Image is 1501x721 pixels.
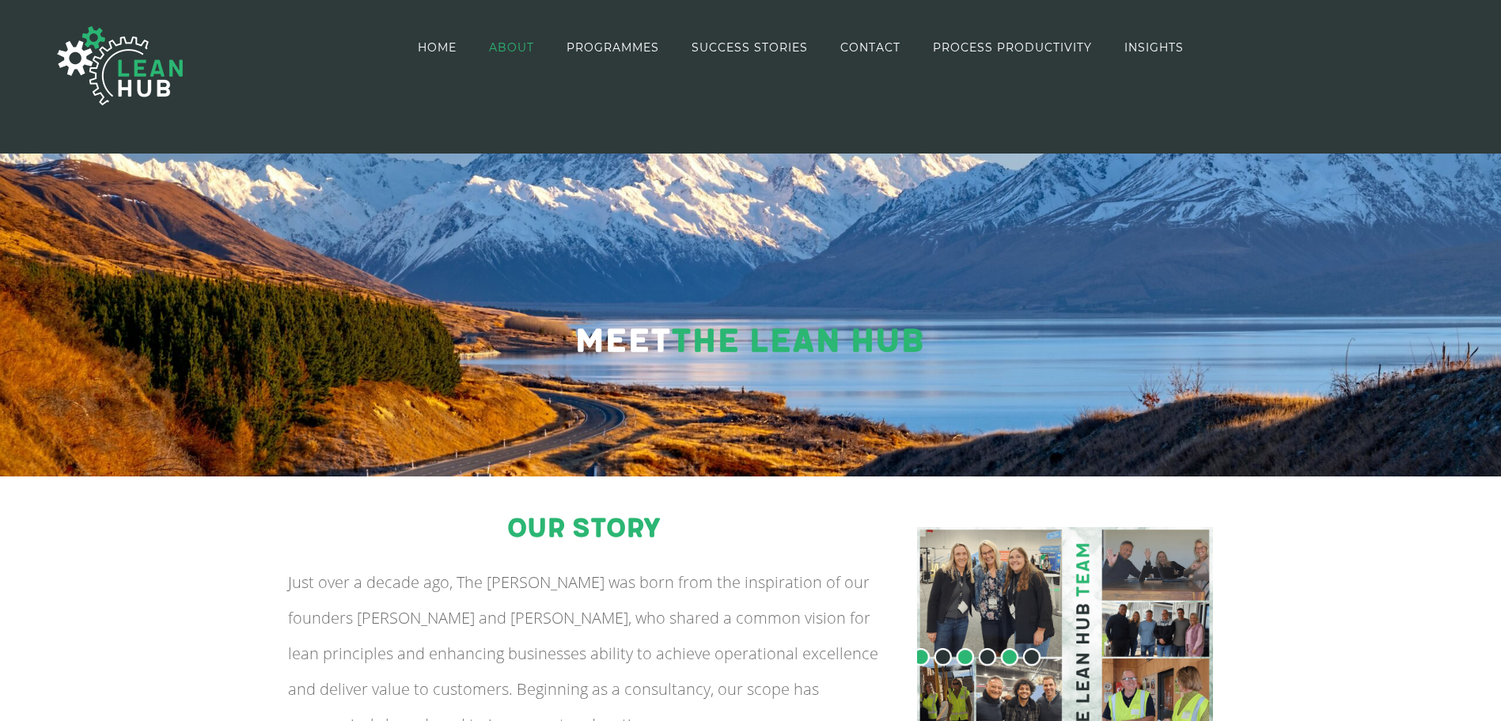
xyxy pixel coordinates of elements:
span: Meet [574,321,671,362]
span: PROGRAMMES [567,42,659,53]
span: CONTACT [840,42,900,53]
a: INSIGHTS [1124,2,1184,93]
span: PROCESS PRODUCTIVITY [933,42,1092,53]
span: ABOUT [489,42,534,53]
img: The Lean Hub | Optimising productivity with Lean Logo [41,9,199,122]
a: SUCCESS STORIES [692,2,808,93]
a: CONTACT [840,2,900,93]
a: PROCESS PRODUCTIVITY [933,2,1092,93]
nav: Main Menu [418,2,1184,93]
span: our story [507,513,660,545]
span: INSIGHTS [1124,42,1184,53]
span: SUCCESS STORIES [692,42,808,53]
span: The Lean Hub [671,321,923,362]
a: HOME [418,2,457,93]
a: PROGRAMMES [567,2,659,93]
a: ABOUT [489,2,534,93]
span: HOME [418,42,457,53]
